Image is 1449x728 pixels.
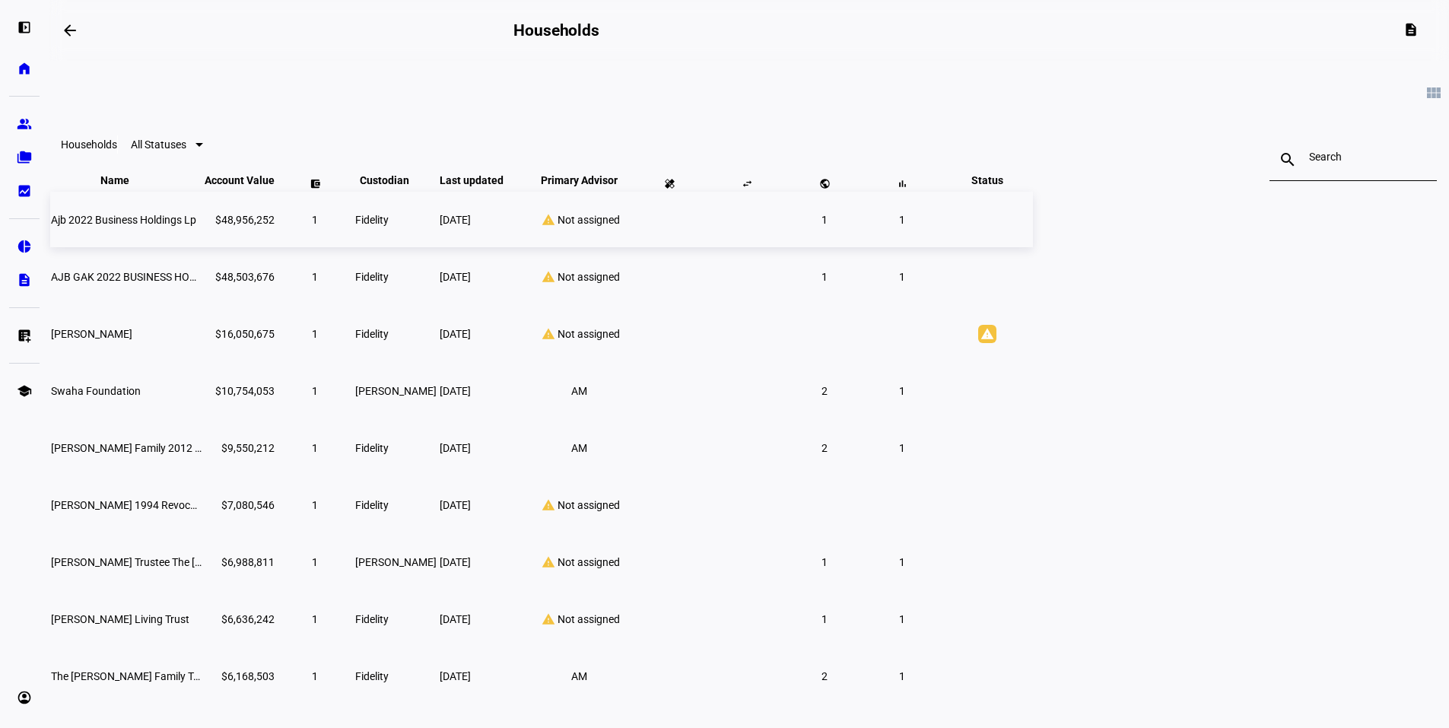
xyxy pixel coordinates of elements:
div: Not assigned [529,612,629,626]
span: 1 [899,442,905,454]
span: 2 [821,385,828,397]
span: 1 [312,214,318,226]
span: [DATE] [440,214,471,226]
td: $6,168,503 [204,648,275,704]
span: 1 [899,385,905,397]
span: AJB GAK 2022 BUSINESS HOLDINGS LP [51,271,242,283]
mat-icon: warning [978,325,996,343]
a: home [9,53,40,84]
span: Fidelity [355,442,389,454]
eth-mat-symbol: bid_landscape [17,183,32,199]
li: AM [566,663,593,690]
span: 2 [821,442,828,454]
div: Not assigned [529,213,629,227]
div: Not assigned [529,555,629,569]
span: [PERSON_NAME] [355,385,437,397]
mat-icon: view_module [1425,84,1443,102]
mat-icon: warning [539,270,558,284]
span: [DATE] [440,385,471,397]
span: [DATE] [440,670,471,682]
span: 1 [899,613,905,625]
span: Eli M Sarnat Family 2012 Trust [51,442,219,454]
eth-mat-symbol: account_circle [17,690,32,705]
span: Name [100,174,152,186]
mat-icon: warning [539,498,558,512]
span: 1 [312,499,318,511]
a: pie_chart [9,231,40,262]
span: [DATE] [440,442,471,454]
mat-icon: warning [539,213,558,227]
h2: Households [513,21,599,40]
span: All Statuses [131,138,186,151]
li: AM [566,434,593,462]
span: Custodian [360,174,432,186]
eth-mat-symbol: folder_copy [17,150,32,165]
td: $9,550,212 [204,420,275,475]
span: [DATE] [440,499,471,511]
span: 1 [821,271,828,283]
span: 1 [312,556,318,568]
td: $7,080,546 [204,477,275,532]
span: Fidelity [355,214,389,226]
div: Not assigned [529,270,629,284]
span: 1 [821,556,828,568]
input: Search [1309,151,1397,163]
eth-mat-symbol: home [17,61,32,76]
span: 1 [899,670,905,682]
span: Neil Dana Trustee The Neil Dana Revocable Trust [51,556,351,568]
span: Account Value [205,174,275,186]
span: 1 [312,328,318,340]
eth-mat-symbol: school [17,383,32,399]
td: $48,956,252 [204,192,275,247]
td: $6,988,811 [204,534,275,590]
span: Fidelity [355,670,389,682]
span: 1 [312,613,318,625]
span: Ajb 2022 Business Holdings Lp [51,214,196,226]
eth-mat-symbol: description [17,272,32,288]
mat-icon: warning [539,327,558,341]
span: Fidelity [355,328,389,340]
span: Fidelity [355,499,389,511]
eth-mat-symbol: group [17,116,32,132]
span: 1 [821,214,828,226]
mat-icon: search [1269,151,1306,169]
span: Amy Brakeman [51,328,132,340]
span: Swaha Foundation [51,385,141,397]
span: Eleanor Friedman 1994 Revocable Trust [51,499,237,511]
a: folder_copy [9,142,40,173]
mat-icon: warning [539,612,558,626]
span: 1 [899,556,905,568]
mat-icon: arrow_backwards [61,21,79,40]
span: 2 [821,670,828,682]
div: Not assigned [529,327,629,341]
span: [DATE] [440,328,471,340]
eth-mat-symbol: list_alt_add [17,328,32,343]
span: [DATE] [440,613,471,625]
span: 1 [899,214,905,226]
li: AM [566,377,593,405]
td: $6,636,242 [204,591,275,647]
td: $10,754,053 [204,363,275,418]
span: [DATE] [440,556,471,568]
a: bid_landscape [9,176,40,206]
mat-icon: description [1403,22,1419,37]
span: Status [960,174,1015,186]
span: Last updated [440,174,526,186]
span: Primary Advisor [529,174,629,186]
span: 1 [312,271,318,283]
td: $48,503,676 [204,249,275,304]
span: Rafael Living Trust [51,613,189,625]
td: $16,050,675 [204,306,275,361]
span: 1 [899,271,905,283]
eth-data-table-title: Households [61,138,117,151]
span: Fidelity [355,613,389,625]
span: Fidelity [355,271,389,283]
eth-mat-symbol: left_panel_open [17,20,32,35]
a: group [9,109,40,139]
span: 1 [312,442,318,454]
span: [DATE] [440,271,471,283]
span: The Sarnat-Schreiber Family Trust [51,670,212,682]
span: 1 [312,670,318,682]
div: Not assigned [529,498,629,512]
span: [PERSON_NAME] [355,556,437,568]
